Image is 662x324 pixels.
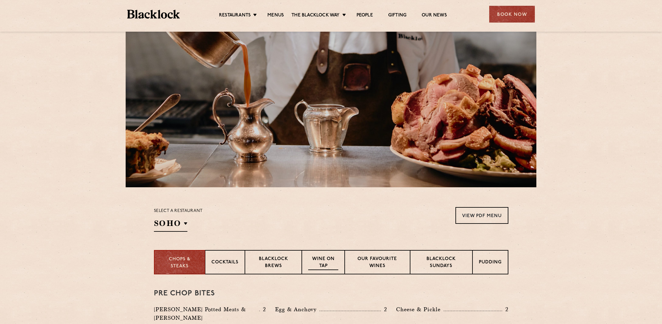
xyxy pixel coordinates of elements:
a: Restaurants [219,12,251,19]
a: People [357,12,373,19]
p: 2 [381,305,387,313]
p: Blacklock Brews [251,256,296,270]
a: The Blacklock Way [291,12,340,19]
p: Pudding [479,259,502,267]
a: Menus [267,12,284,19]
p: Egg & Anchovy [275,305,319,314]
p: [PERSON_NAME] Potted Meats & [PERSON_NAME] [154,305,259,322]
a: Gifting [388,12,406,19]
p: Wine on Tap [308,256,338,270]
h2: SOHO [154,218,187,232]
p: Our favourite wines [351,256,404,270]
h3: Pre Chop Bites [154,290,508,298]
p: Cheese & Pickle [396,305,444,314]
p: Blacklock Sundays [416,256,466,270]
img: BL_Textured_Logo-footer-cropped.svg [127,10,180,19]
p: 2 [502,305,508,313]
p: Cocktails [211,259,239,267]
div: Book Now [489,6,535,23]
a: Our News [422,12,447,19]
a: View PDF Menu [455,207,508,224]
p: Chops & Steaks [161,256,199,270]
p: Select a restaurant [154,207,203,215]
p: 2 [260,305,266,313]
